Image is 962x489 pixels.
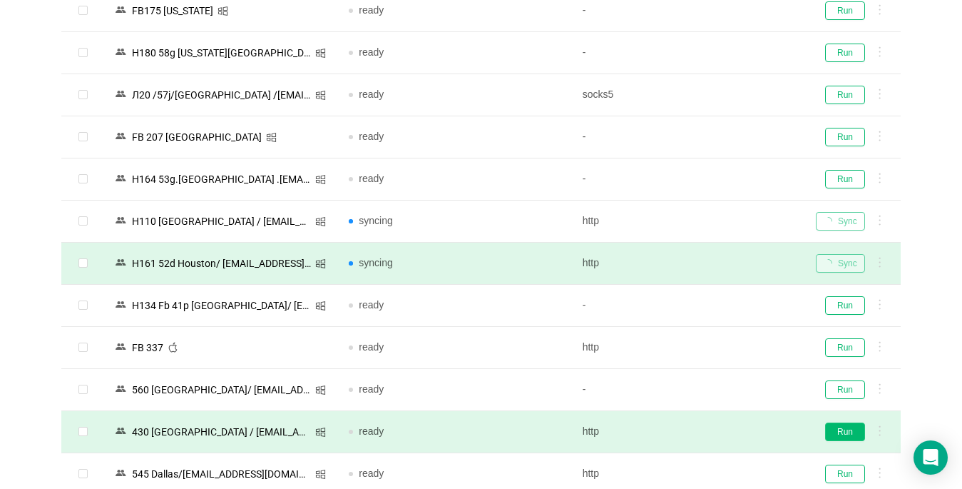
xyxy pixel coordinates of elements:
button: Run [825,170,865,188]
td: - [571,285,804,327]
i: icon: windows [315,174,326,185]
button: Run [825,338,865,357]
div: 560 [GEOGRAPHIC_DATA]/ [EMAIL_ADDRESS][DOMAIN_NAME] [128,380,315,399]
button: Run [825,44,865,62]
span: syncing [359,215,392,226]
i: icon: windows [315,469,326,480]
span: ready [359,89,384,100]
i: icon: apple [168,342,178,353]
i: icon: windows [315,258,326,269]
button: Run [825,465,865,483]
div: FB 337 [128,338,168,357]
div: Н110 [GEOGRAPHIC_DATA] / [EMAIL_ADDRESS][DOMAIN_NAME] [128,212,315,231]
span: syncing [359,257,392,268]
td: - [571,158,804,201]
div: Н164 53g.[GEOGRAPHIC_DATA] .[EMAIL_ADDRESS][DOMAIN_NAME] [128,170,315,188]
td: - [571,369,804,411]
button: Run [825,423,865,441]
i: icon: windows [218,6,228,16]
td: http [571,201,804,243]
span: ready [359,383,384,395]
span: ready [359,468,384,479]
span: ready [359,4,384,16]
div: Н180 58g [US_STATE][GEOGRAPHIC_DATA]/ [EMAIL_ADDRESS][DOMAIN_NAME] [128,44,315,62]
div: Н134 Fb 41p [GEOGRAPHIC_DATA]/ [EMAIL_ADDRESS][DOMAIN_NAME] [1] [128,296,315,315]
div: 430 [GEOGRAPHIC_DATA] / [EMAIL_ADDRESS][DOMAIN_NAME] [128,423,315,441]
td: - [571,116,804,158]
div: Open Intercom Messenger [914,440,948,475]
button: Run [825,380,865,399]
div: 545 Dallas/[EMAIL_ADDRESS][DOMAIN_NAME] [128,465,315,483]
button: Run [825,128,865,146]
div: FB 207 [GEOGRAPHIC_DATA] [128,128,266,146]
td: socks5 [571,74,804,116]
span: ready [359,173,384,184]
span: ready [359,425,384,437]
span: ready [359,341,384,353]
span: ready [359,299,384,311]
i: icon: windows [315,216,326,227]
button: Run [825,86,865,104]
div: FB175 [US_STATE] [128,1,218,20]
div: Л20 /57j/[GEOGRAPHIC_DATA] /[EMAIL_ADDRESS][DOMAIN_NAME] [128,86,315,104]
i: icon: windows [315,427,326,438]
i: icon: windows [315,301,326,311]
td: http [571,243,804,285]
i: icon: windows [266,132,277,143]
span: ready [359,131,384,142]
td: - [571,32,804,74]
td: http [571,327,804,369]
span: ready [359,46,384,58]
i: icon: windows [315,90,326,101]
div: Н161 52d Houston/ [EMAIL_ADDRESS][DOMAIN_NAME] [128,254,315,273]
i: icon: windows [315,385,326,395]
button: Run [825,296,865,315]
button: Run [825,1,865,20]
td: http [571,411,804,453]
i: icon: windows [315,48,326,59]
